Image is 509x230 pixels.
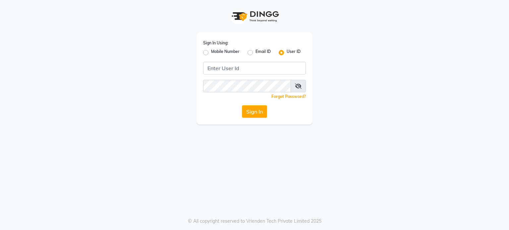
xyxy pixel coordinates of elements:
[271,94,306,99] a: Forgot Password?
[287,49,301,57] label: User ID
[242,105,267,118] button: Sign In
[255,49,271,57] label: Email ID
[228,7,281,26] img: logo1.svg
[203,62,306,74] input: Username
[211,49,240,57] label: Mobile Number
[203,80,291,92] input: Username
[203,40,228,46] label: Sign In Using:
